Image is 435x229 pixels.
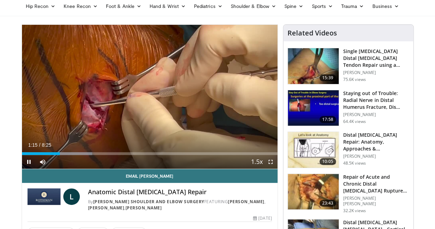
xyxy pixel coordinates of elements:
img: 90401_0000_3.png.150x105_q85_crop-smart_upscale.jpg [288,132,339,168]
span: 1:15 [28,142,37,148]
p: [PERSON_NAME] [343,70,409,75]
p: 64.4K views [343,119,366,124]
div: [DATE] [253,215,272,221]
span: 17:58 [319,116,336,123]
a: [PERSON_NAME] [88,205,124,211]
p: 75.6K views [343,77,366,82]
h4: Anatomic Distal [MEDICAL_DATA] Repair [88,188,272,196]
span: 23:43 [319,200,336,207]
h3: Distal [MEDICAL_DATA] Repair: Anatomy, Approaches & Complications [343,132,409,152]
img: Rothman Shoulder and Elbow Surgery [28,188,61,205]
h3: Repair of Acute and Chronic Distal [MEDICAL_DATA] Ruptures using Suture Anch… [343,174,409,194]
p: [PERSON_NAME] [343,112,409,117]
p: [PERSON_NAME] [343,154,409,159]
a: [PERSON_NAME] Shoulder and Elbow Surgery [93,199,204,205]
img: king_0_3.png.150x105_q85_crop-smart_upscale.jpg [288,48,339,84]
a: 23:43 Repair of Acute and Chronic Distal [MEDICAL_DATA] Ruptures using Suture Anch… [PERSON_NAME]... [287,174,409,214]
a: [PERSON_NAME] [126,205,162,211]
div: Progress Bar [22,152,278,155]
a: 15:39 Single [MEDICAL_DATA] Distal [MEDICAL_DATA] Tendon Repair using a Button [PERSON_NAME] 75.6... [287,48,409,84]
span: 8:25 [42,142,51,148]
a: [PERSON_NAME] [228,199,264,205]
span: / [39,142,41,148]
a: Email [PERSON_NAME] [22,169,278,183]
a: 17:58 Staying out of Trouble: Radial Nerve in Distal Humerus Fracture, Dis… [PERSON_NAME] 64.4K v... [287,90,409,126]
button: Playback Rate [250,155,264,169]
h3: Single [MEDICAL_DATA] Distal [MEDICAL_DATA] Tendon Repair using a Button [343,48,409,69]
button: Fullscreen [264,155,278,169]
span: 10:05 [319,158,336,165]
img: Q2xRg7exoPLTwO8X4xMDoxOjB1O8AjAz_1.150x105_q85_crop-smart_upscale.jpg [288,90,339,126]
a: L [63,188,80,205]
p: 48.5K views [343,160,366,166]
a: 10:05 Distal [MEDICAL_DATA] Repair: Anatomy, Approaches & Complications [PERSON_NAME] 48.5K views [287,132,409,168]
button: Mute [36,155,50,169]
p: [PERSON_NAME] [PERSON_NAME] [343,196,409,207]
h3: Staying out of Trouble: Radial Nerve in Distal Humerus Fracture, Dis… [343,90,409,111]
button: Pause [22,155,36,169]
p: 32.2K views [343,208,366,214]
span: 15:39 [319,74,336,81]
h4: Related Videos [287,29,337,37]
img: bennett_acute_distal_biceps_3.png.150x105_q85_crop-smart_upscale.jpg [288,174,339,210]
video-js: Video Player [22,25,278,169]
div: By FEATURING , , [88,199,272,211]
